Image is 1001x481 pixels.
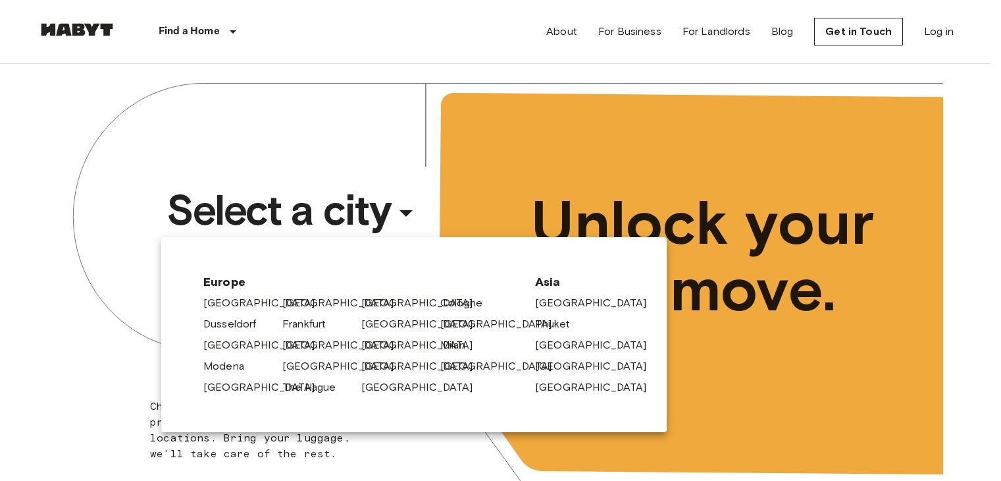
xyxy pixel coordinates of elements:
a: [GEOGRAPHIC_DATA] [361,380,486,395]
a: [GEOGRAPHIC_DATA] [282,295,407,311]
a: The Hague [282,380,349,395]
a: Phuket [535,316,583,332]
a: Modena [203,358,257,374]
span: Europe [203,274,514,290]
a: Milan [440,337,478,353]
a: [GEOGRAPHIC_DATA] [535,295,660,311]
span: Asia [535,274,625,290]
a: [GEOGRAPHIC_DATA] [203,295,328,311]
a: [GEOGRAPHIC_DATA] [440,316,565,332]
a: [GEOGRAPHIC_DATA] [361,316,486,332]
a: [GEOGRAPHIC_DATA] [203,337,328,353]
a: [GEOGRAPHIC_DATA] [535,380,660,395]
a: [GEOGRAPHIC_DATA] [282,337,407,353]
a: [GEOGRAPHIC_DATA] [440,358,565,374]
a: [GEOGRAPHIC_DATA] [361,295,486,311]
a: [GEOGRAPHIC_DATA] [361,358,486,374]
a: Cologne [440,295,496,311]
a: [GEOGRAPHIC_DATA] [203,380,328,395]
a: Frankfurt [282,316,339,332]
a: [GEOGRAPHIC_DATA] [535,358,660,374]
a: Dusseldorf [203,316,270,332]
a: [GEOGRAPHIC_DATA] [535,337,660,353]
a: [GEOGRAPHIC_DATA] [361,337,486,353]
a: [GEOGRAPHIC_DATA] [282,358,407,374]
